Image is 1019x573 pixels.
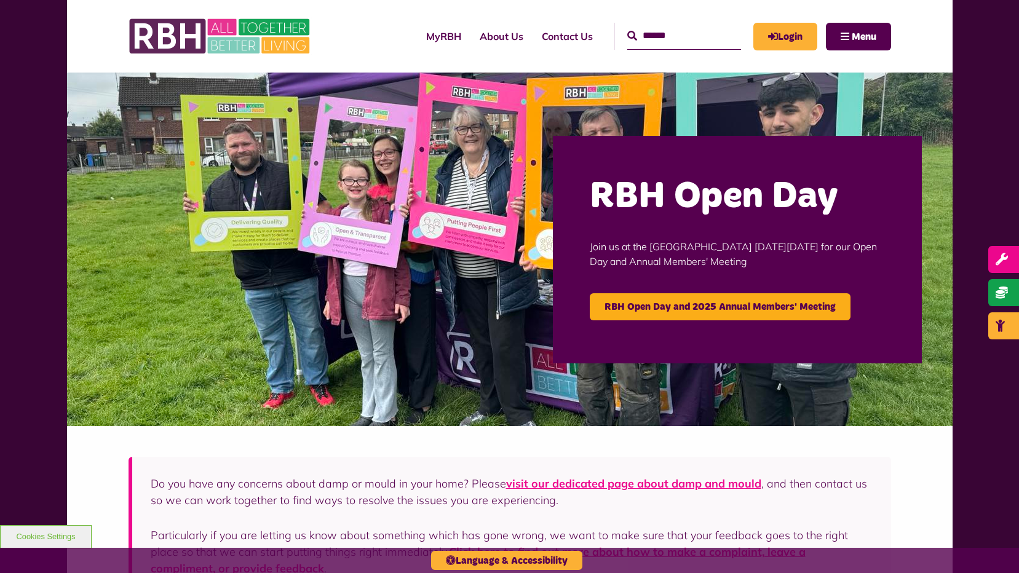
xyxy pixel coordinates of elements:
a: MyRBH [753,23,817,50]
a: About Us [470,20,533,53]
img: RBH [129,12,313,60]
p: Join us at the [GEOGRAPHIC_DATA] [DATE][DATE] for our Open Day and Annual Members' Meeting [590,221,885,287]
img: Image (22) [67,73,953,426]
span: Menu [852,32,876,42]
a: RBH Open Day and 2025 Annual Members' Meeting [590,293,850,320]
button: Navigation [826,23,891,50]
h2: RBH Open Day [590,173,885,221]
a: MyRBH [417,20,470,53]
iframe: Netcall Web Assistant for live chat [964,518,1019,573]
button: Language & Accessibility [431,551,582,570]
a: Contact Us [533,20,602,53]
a: visit our dedicated page about damp and mould [506,476,761,491]
p: Do you have any concerns about damp or mould in your home? Please , and then contact us so we can... [151,475,873,508]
